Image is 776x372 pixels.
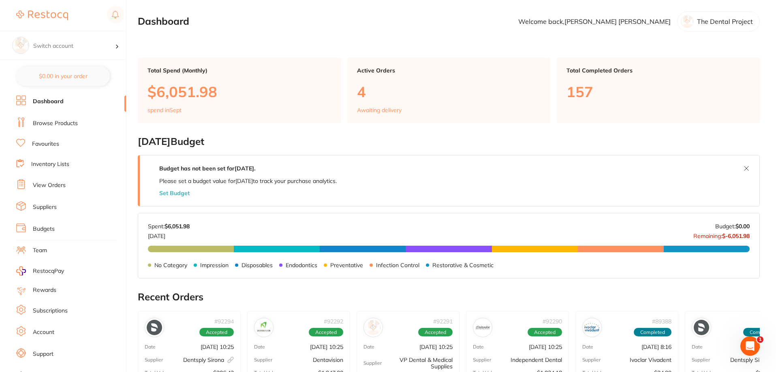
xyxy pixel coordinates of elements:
[363,344,374,350] p: Date
[357,107,402,113] p: Awaiting delivery
[557,57,760,123] a: Total Completed Orders157
[33,119,78,128] a: Browse Products
[214,318,234,325] p: # 92294
[630,357,671,363] p: Ivoclar Vivadent
[33,247,47,255] a: Team
[16,266,64,276] a: RestocqPay
[286,262,317,268] p: Endodontics
[652,318,671,325] p: # 89388
[154,262,187,268] p: No Category
[33,350,53,358] a: Support
[715,223,750,230] p: Budget:
[692,344,703,350] p: Date
[33,42,115,50] p: Switch account
[757,336,763,343] span: 1
[376,262,419,268] p: Infection Control
[165,223,190,230] strong: $6,051.98
[33,286,56,294] a: Rewards
[324,318,343,325] p: # 92292
[582,357,601,363] p: Supplier
[693,230,750,239] p: Remaining:
[313,357,343,363] p: Dentavision
[33,225,55,233] a: Budgets
[740,336,760,356] iframe: Intercom live chat
[159,178,337,184] p: Please set a budget value for [DATE] to track your purchase analytics.
[330,262,363,268] p: Preventative
[199,328,234,337] span: Accepted
[33,328,54,336] a: Account
[363,360,382,366] p: Supplier
[159,165,255,172] strong: Budget has not been set for [DATE] .
[13,37,29,53] img: image
[528,328,562,337] span: Accepted
[16,11,68,20] img: Restocq Logo
[310,344,343,350] p: [DATE] 10:25
[148,107,182,113] p: spend in Sept
[366,320,381,335] img: VP Dental & Medical Supplies
[511,357,562,363] p: Independent Dental
[309,328,343,337] span: Accepted
[694,320,709,335] img: Dentsply Sirona
[722,232,750,240] strong: $-6,051.98
[147,320,162,335] img: Dentsply Sirona
[145,357,163,363] p: Supplier
[33,307,68,315] a: Subscriptions
[433,318,453,325] p: # 92291
[148,230,190,239] p: [DATE]
[419,344,453,350] p: [DATE] 10:25
[33,181,66,189] a: View Orders
[138,291,760,303] h2: Recent Orders
[145,344,156,350] p: Date
[138,136,760,147] h2: [DATE] Budget
[254,344,265,350] p: Date
[567,83,750,100] p: 157
[357,83,541,100] p: 4
[159,190,190,196] button: Set Budget
[33,203,57,211] a: Suppliers
[16,266,26,276] img: RestocqPay
[475,320,490,335] img: Independent Dental
[357,67,541,74] p: Active Orders
[473,344,484,350] p: Date
[201,344,234,350] p: [DATE] 10:25
[418,328,453,337] span: Accepted
[254,357,272,363] p: Supplier
[432,262,494,268] p: Restorative & Cosmetic
[183,357,234,363] p: Dentsply Sirona
[735,223,750,230] strong: $0.00
[16,6,68,25] a: Restocq Logo
[148,67,331,74] p: Total Spend (Monthly)
[641,344,671,350] p: [DATE] 8:16
[148,223,190,230] p: Spent:
[697,18,753,25] p: The Dental Project
[529,344,562,350] p: [DATE] 10:25
[31,160,69,168] a: Inventory Lists
[634,328,671,337] span: Completed
[567,67,750,74] p: Total Completed Orders
[347,57,550,123] a: Active Orders4Awaiting delivery
[692,357,710,363] p: Supplier
[32,140,59,148] a: Favourites
[33,98,64,106] a: Dashboard
[148,83,331,100] p: $6,051.98
[543,318,562,325] p: # 92290
[382,357,453,370] p: VP Dental & Medical Supplies
[582,344,593,350] p: Date
[16,66,110,86] button: $0.00 in your order
[518,18,671,25] p: Welcome back, [PERSON_NAME] [PERSON_NAME]
[33,267,64,275] span: RestocqPay
[256,320,271,335] img: Dentavision
[473,357,491,363] p: Supplier
[242,262,273,268] p: Disposables
[138,57,341,123] a: Total Spend (Monthly)$6,051.98spend inSept
[200,262,229,268] p: Impression
[138,16,189,27] h2: Dashboard
[584,320,600,335] img: Ivoclar Vivadent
